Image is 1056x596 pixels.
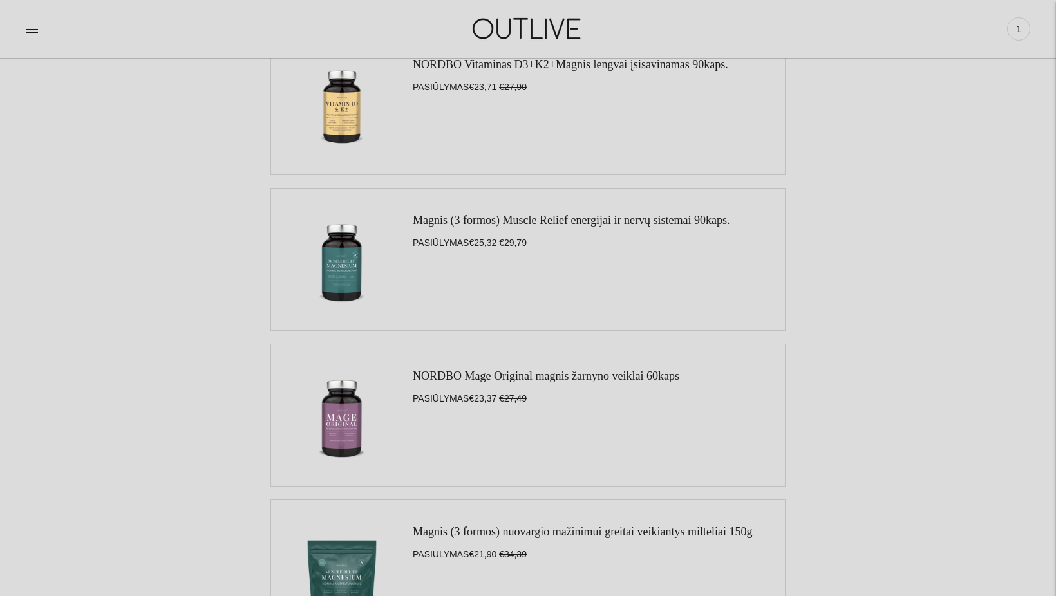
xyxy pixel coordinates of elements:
[413,357,679,473] div: PASIŪLYMAS
[1007,15,1030,43] a: 1
[448,6,608,51] img: OUTLIVE
[413,201,730,317] div: PASIŪLYMAS
[499,549,527,559] s: €34,39
[499,237,527,248] s: €29,79
[413,214,730,227] a: Magnis (3 formos) Muscle Relief energijai ir nervų sistemai 90kaps.
[499,82,527,92] s: €27,90
[499,393,527,404] s: €27,49
[1010,20,1028,38] span: 1
[413,369,679,382] a: NORDBO Mage Original magnis žarnyno veiklai 60kaps
[469,82,496,92] span: €23,71
[469,237,496,248] span: €25,32
[469,549,496,559] span: €21,90
[413,525,753,538] a: Magnis (3 formos) nuovargio mažinimui greitai veikiantys milteliai 150g
[413,58,728,71] a: NORDBO Vitaminas D3+K2+Magnis lengvai įsisavinamas 90kaps.
[469,393,496,404] span: €23,37
[413,46,728,162] div: PASIŪLYMAS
